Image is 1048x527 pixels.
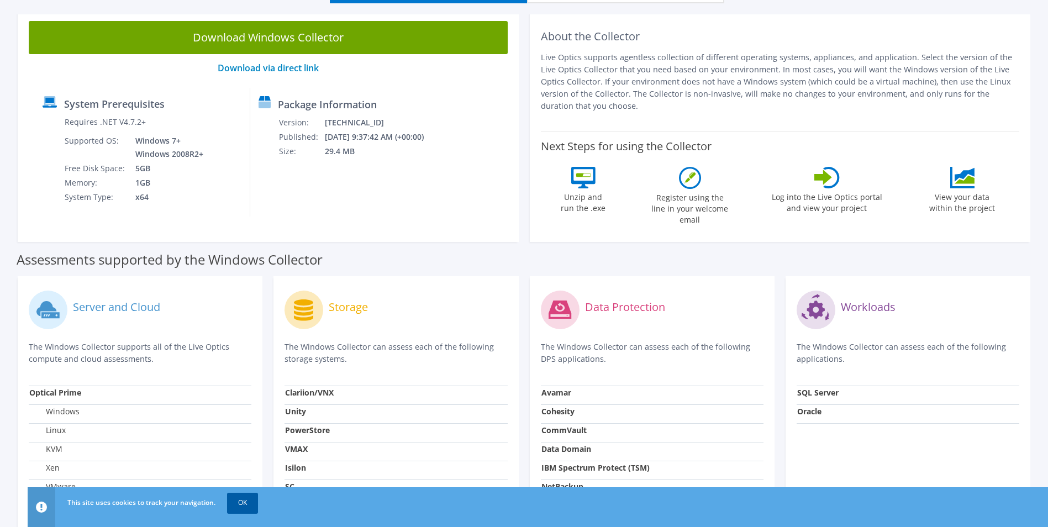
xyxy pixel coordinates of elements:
span: This site uses cookies to track your navigation. [67,498,215,507]
td: [DATE] 9:37:42 AM (+00:00) [324,130,439,144]
label: Data Protection [585,302,665,313]
td: 1GB [127,176,206,190]
strong: SQL Server [797,387,839,398]
label: Unzip and run the .exe [558,188,609,214]
strong: Unity [285,406,306,417]
p: The Windows Collector supports all of the Live Optics compute and cloud assessments. [29,341,251,365]
strong: Avamar [541,387,571,398]
strong: SC [285,481,294,492]
label: Package Information [278,99,377,110]
td: System Type: [64,190,127,204]
a: Download via direct link [218,62,319,74]
label: KVM [29,444,62,455]
label: VMware [29,481,76,492]
td: [TECHNICAL_ID] [324,115,439,130]
td: Published: [278,130,324,144]
label: Next Steps for using the Collector [541,140,712,153]
strong: CommVault [541,425,587,435]
td: Version: [278,115,324,130]
td: 29.4 MB [324,144,439,159]
label: Register using the line in your welcome email [649,189,731,225]
a: Download Windows Collector [29,21,508,54]
strong: Data Domain [541,444,591,454]
p: Live Optics supports agentless collection of different operating systems, appliances, and applica... [541,51,1020,112]
strong: VMAX [285,444,308,454]
label: Server and Cloud [73,302,160,313]
td: Supported OS: [64,134,127,161]
strong: Isilon [285,462,306,473]
label: Log into the Live Optics portal and view your project [771,188,883,214]
label: Assessments supported by the Windows Collector [17,254,323,265]
strong: Clariion/VNX [285,387,334,398]
strong: Optical Prime [29,387,81,398]
label: Xen [29,462,60,473]
p: The Windows Collector can assess each of the following storage systems. [285,341,507,365]
a: OK [227,493,258,513]
strong: PowerStore [285,425,330,435]
label: Windows [29,406,80,417]
label: Requires .NET V4.7.2+ [65,117,146,128]
strong: Oracle [797,406,821,417]
td: Size: [278,144,324,159]
label: Storage [329,302,368,313]
h2: About the Collector [541,30,1020,43]
strong: NetBackup [541,481,583,492]
strong: Cohesity [541,406,575,417]
td: 5GB [127,161,206,176]
p: The Windows Collector can assess each of the following applications. [797,341,1019,365]
td: Memory: [64,176,127,190]
label: View your data within the project [923,188,1002,214]
td: x64 [127,190,206,204]
label: Workloads [841,302,896,313]
label: Linux [29,425,66,436]
strong: IBM Spectrum Protect (TSM) [541,462,650,473]
td: Windows 7+ Windows 2008R2+ [127,134,206,161]
td: Free Disk Space: [64,161,127,176]
label: System Prerequisites [64,98,165,109]
p: The Windows Collector can assess each of the following DPS applications. [541,341,763,365]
